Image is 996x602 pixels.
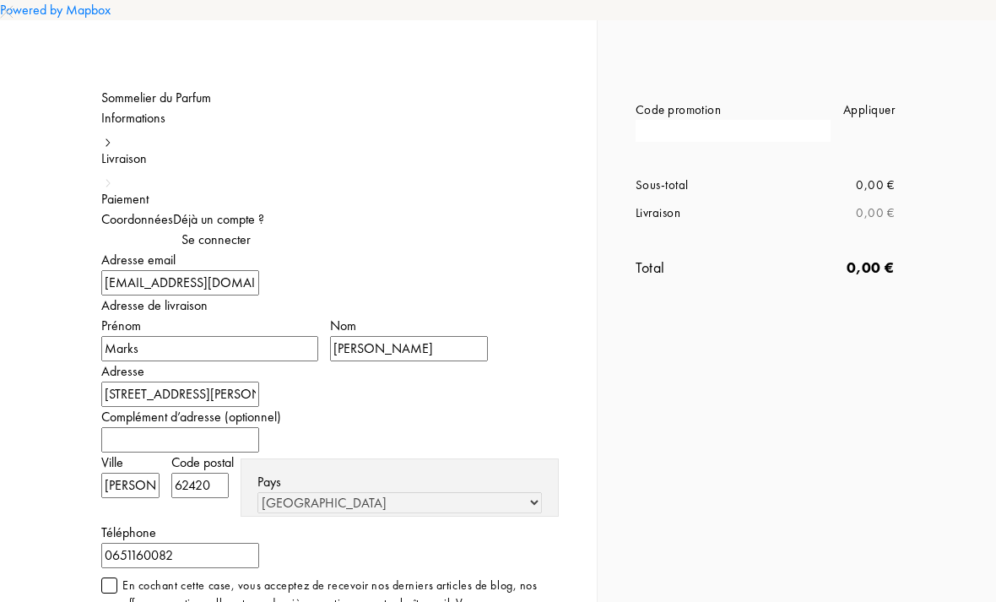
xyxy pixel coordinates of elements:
[106,179,111,187] img: arr_grey.svg
[636,256,766,279] div: Total
[101,250,559,270] div: Adresse email
[101,149,559,169] div: Livraison
[101,88,559,108] div: Sommelier du Parfum
[330,316,559,336] div: Nom
[106,138,111,147] img: arr_black.svg
[766,203,896,223] div: 0,00 €
[101,523,559,543] div: Téléphone
[636,203,766,223] div: Livraison
[257,472,542,492] div: Pays
[173,209,264,250] div: Déjà un compte ?
[101,209,173,250] div: Coordonnées
[101,453,171,473] div: Ville
[766,176,896,195] div: 0,00 €
[101,361,559,382] div: Adresse
[636,176,766,195] div: Sous-total
[181,230,251,248] span: Se connecter
[101,296,559,316] div: Adresse de livraison
[636,100,843,120] div: Code promotion
[171,453,241,473] div: Code postal
[101,316,330,336] div: Prénom
[101,189,559,209] div: Paiement
[843,100,895,142] div: Appliquer
[766,256,896,279] div: 0,00 €
[101,407,559,427] div: Complément d’adresse (optionnel)
[101,108,559,128] div: Informations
